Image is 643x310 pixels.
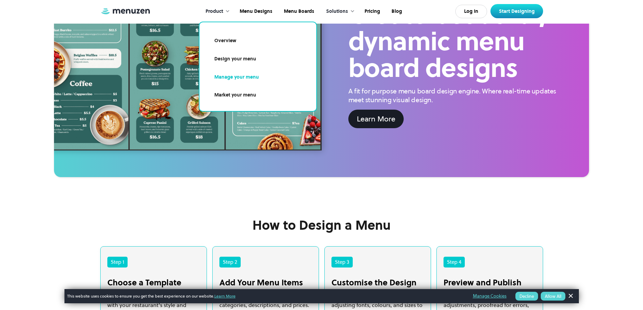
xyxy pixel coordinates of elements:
[199,22,317,112] nav: Product
[348,110,404,128] a: Learn More
[515,292,538,301] button: Decline
[357,113,395,124] div: Learn More
[319,1,358,22] div: Solutions
[219,257,241,267] div: Step 2
[348,1,562,82] h2: Create beautiful, dynamic menu board designs
[331,257,353,267] div: Step 3
[490,4,543,18] a: Start Designing
[219,278,312,288] h3: Add Your Menu Items
[206,8,223,15] div: Product
[107,278,200,288] h3: Choose a Template
[348,87,562,104] div: A fit for purpose menu board design engine. Where real-time updates meet stunning visual design.
[455,5,487,18] a: Log In
[541,292,565,301] button: Allow All
[67,293,463,299] span: This website uses cookies to ensure you get the best experience on our website.
[444,257,465,267] div: Step 4
[565,291,575,301] a: Dismiss Banner
[331,278,424,288] h3: Customise the Design
[252,218,391,233] h2: How to Design a Menu
[385,1,407,22] a: Blog
[208,69,308,85] a: Manage your menu
[444,278,536,288] h3: Preview and Publish
[233,1,277,22] a: Menu Designs
[473,292,507,300] a: Manage Cookies
[326,8,348,15] div: Solutions
[208,87,308,103] a: Market your menu
[358,1,385,22] a: Pricing
[107,257,128,267] div: Step 1
[214,293,236,299] a: Learn More
[208,33,308,49] a: Overview
[208,51,308,67] a: Design your menu
[199,1,233,22] div: Product
[277,1,319,22] a: Menu Boards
